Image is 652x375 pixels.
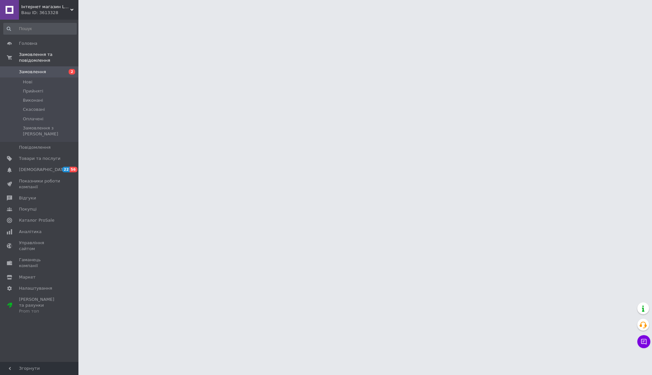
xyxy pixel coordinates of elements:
span: Головна [19,41,37,46]
span: Скасовані [23,107,45,112]
span: Покупці [19,206,37,212]
div: Ваш ID: 3613328 [21,10,78,16]
span: Оплачені [23,116,43,122]
input: Пошук [3,23,77,35]
span: Прийняті [23,88,43,94]
span: 2 [69,69,75,75]
button: Чат з покупцем [637,335,650,348]
span: Товари та послуги [19,156,60,162]
span: Відгуки [19,195,36,201]
span: Виконані [23,97,43,103]
span: Показники роботи компанії [19,178,60,190]
span: Замовлення з [PERSON_NAME] [23,125,76,137]
span: Нові [23,79,32,85]
span: Маркет [19,274,36,280]
div: Prom топ [19,308,60,314]
span: Замовлення та повідомлення [19,52,78,63]
span: Інтернет магазин Lux Shop [21,4,70,10]
span: 56 [70,167,77,172]
span: [DEMOGRAPHIC_DATA] [19,167,67,173]
span: 22 [62,167,70,172]
span: Повідомлення [19,145,51,150]
span: Гаманець компанії [19,257,60,269]
span: Замовлення [19,69,46,75]
span: Налаштування [19,285,52,291]
span: Управління сайтом [19,240,60,252]
span: Каталог ProSale [19,217,54,223]
span: [PERSON_NAME] та рахунки [19,297,60,315]
span: Аналітика [19,229,42,235]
